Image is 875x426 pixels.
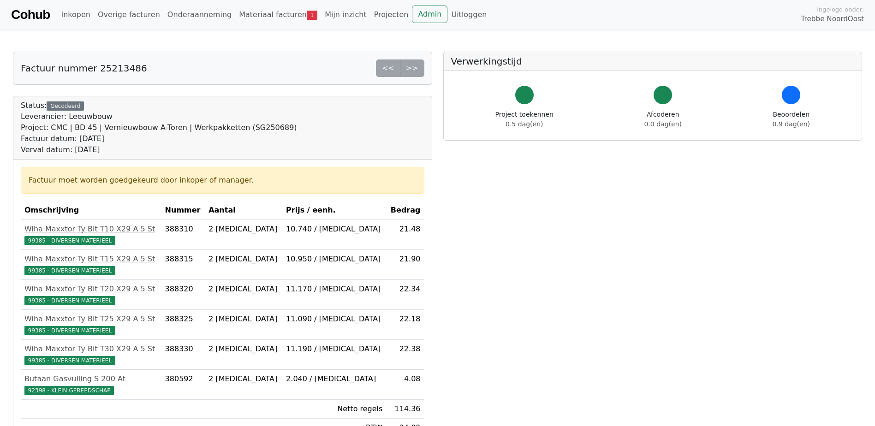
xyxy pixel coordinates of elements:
div: Afcoderen [644,110,682,129]
span: 0.9 dag(en) [773,120,810,128]
td: 388310 [161,220,205,250]
span: 99385 - DIVERSEN MATERIEEL [24,326,115,335]
span: 1 [307,11,317,20]
td: 22.38 [386,340,424,370]
div: 11.190 / [MEDICAL_DATA] [286,343,382,355]
span: Ingelogd onder: [817,5,864,14]
div: 11.090 / [MEDICAL_DATA] [286,314,382,325]
div: 11.170 / [MEDICAL_DATA] [286,284,382,295]
div: Factuur moet worden goedgekeurd door inkoper of manager. [29,175,417,186]
td: 4.08 [386,370,424,400]
span: 92398 - KLEIN GEREEDSCHAP [24,386,114,395]
a: Cohub [11,4,50,26]
td: 388330 [161,340,205,370]
a: Wiha Maxxtor Ty Bit T30 X29 A 5 St99385 - DIVERSEN MATERIEEL [24,343,158,366]
div: Status: [21,100,297,155]
a: Wiha Maxxtor Ty Bit T25 X29 A 5 St99385 - DIVERSEN MATERIEEL [24,314,158,336]
div: Butaan Gasvulling S 200 At [24,373,158,385]
span: 0.0 dag(en) [644,120,682,128]
h5: Factuur nummer 25213486 [21,63,147,74]
span: 99385 - DIVERSEN MATERIEEL [24,236,115,245]
a: Butaan Gasvulling S 200 At92398 - KLEIN GEREEDSCHAP [24,373,158,396]
span: 99385 - DIVERSEN MATERIEEL [24,296,115,305]
th: Prijs / eenh. [282,201,386,220]
div: 2 [MEDICAL_DATA] [208,254,279,265]
div: 10.740 / [MEDICAL_DATA] [286,224,382,235]
a: Admin [412,6,447,23]
td: 21.90 [386,250,424,280]
div: 2 [MEDICAL_DATA] [208,284,279,295]
a: Overige facturen [94,6,164,24]
div: Wiha Maxxtor Ty Bit T15 X29 A 5 St [24,254,158,265]
div: Verval datum: [DATE] [21,144,297,155]
div: Factuur datum: [DATE] [21,133,297,144]
a: Materiaal facturen1 [235,6,321,24]
div: Wiha Maxxtor Ty Bit T20 X29 A 5 St [24,284,158,295]
th: Nummer [161,201,205,220]
td: 114.36 [386,400,424,419]
td: 388320 [161,280,205,310]
a: Projecten [370,6,412,24]
td: 388325 [161,310,205,340]
span: 99385 - DIVERSEN MATERIEEL [24,356,115,365]
div: Project: CMC | BD 45 | Vernieuwbouw A-Toren | Werkpakketten (SG250689) [21,122,297,133]
div: Wiha Maxxtor Ty Bit T25 X29 A 5 St [24,314,158,325]
a: Onderaanneming [164,6,235,24]
a: Wiha Maxxtor Ty Bit T15 X29 A 5 St99385 - DIVERSEN MATERIEEL [24,254,158,276]
span: Trebbe NoordOost [801,14,864,24]
span: 99385 - DIVERSEN MATERIEEL [24,266,115,275]
a: Wiha Maxxtor Ty Bit T20 X29 A 5 St99385 - DIVERSEN MATERIEEL [24,284,158,306]
td: 380592 [161,370,205,400]
div: Project toekennen [495,110,554,129]
a: Uitloggen [447,6,490,24]
h5: Verwerkingstijd [451,56,855,67]
div: 2 [MEDICAL_DATA] [208,373,279,385]
td: 22.34 [386,280,424,310]
div: Gecodeerd [47,101,84,111]
span: 0.5 dag(en) [506,120,543,128]
div: Wiha Maxxtor Ty Bit T30 X29 A 5 St [24,343,158,355]
div: 10.950 / [MEDICAL_DATA] [286,254,382,265]
th: Bedrag [386,201,424,220]
a: Inkopen [57,6,94,24]
div: 2 [MEDICAL_DATA] [208,314,279,325]
th: Aantal [205,201,282,220]
div: 2.040 / [MEDICAL_DATA] [286,373,382,385]
div: Leverancier: Leeuwbouw [21,111,297,122]
th: Omschrijving [21,201,161,220]
td: 22.18 [386,310,424,340]
td: Netto regels [282,400,386,419]
div: 2 [MEDICAL_DATA] [208,224,279,235]
a: Wiha Maxxtor Ty Bit T10 X29 A 5 St99385 - DIVERSEN MATERIEEL [24,224,158,246]
a: Mijn inzicht [321,6,370,24]
td: 388315 [161,250,205,280]
div: Beoordelen [773,110,810,129]
td: 21.48 [386,220,424,250]
div: 2 [MEDICAL_DATA] [208,343,279,355]
div: Wiha Maxxtor Ty Bit T10 X29 A 5 St [24,224,158,235]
